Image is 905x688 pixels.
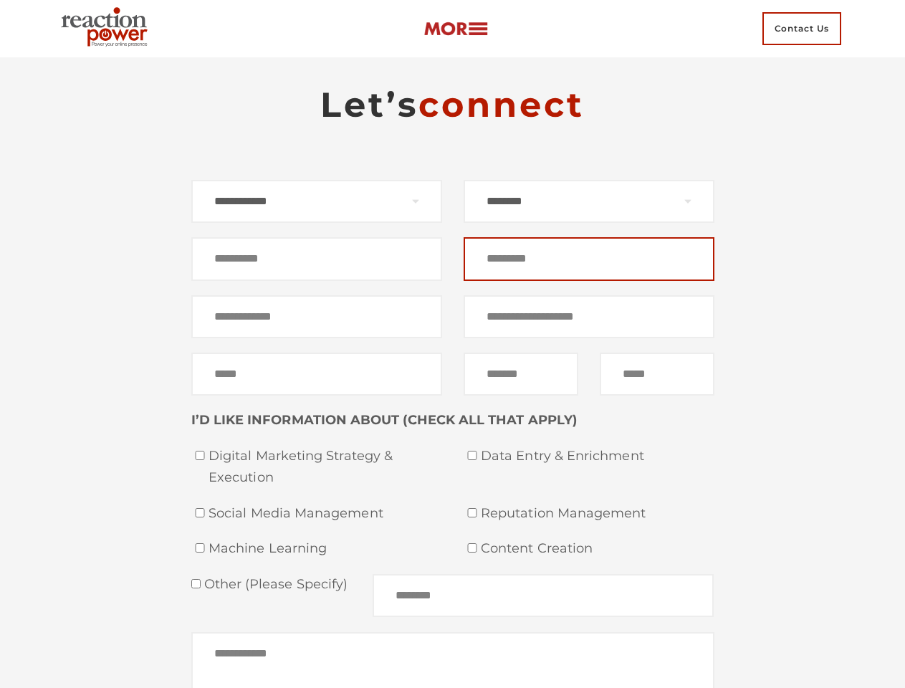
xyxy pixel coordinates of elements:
span: Contact Us [762,12,841,45]
span: Data Entry & Enrichment [481,446,714,467]
span: Content Creation [481,538,714,560]
span: Digital Marketing Strategy & Execution [209,446,442,488]
span: Reputation Management [481,503,714,525]
img: Executive Branding | Personal Branding Agency [55,3,159,54]
h2: Let’s [191,83,714,126]
span: Social Media Management [209,503,442,525]
strong: I’D LIKE INFORMATION ABOUT (CHECK ALL THAT APPLY) [191,412,578,428]
img: more-btn.png [423,21,488,37]
span: Machine Learning [209,538,442,560]
span: Other (please specify) [201,576,348,592]
span: connect [418,84,585,125]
